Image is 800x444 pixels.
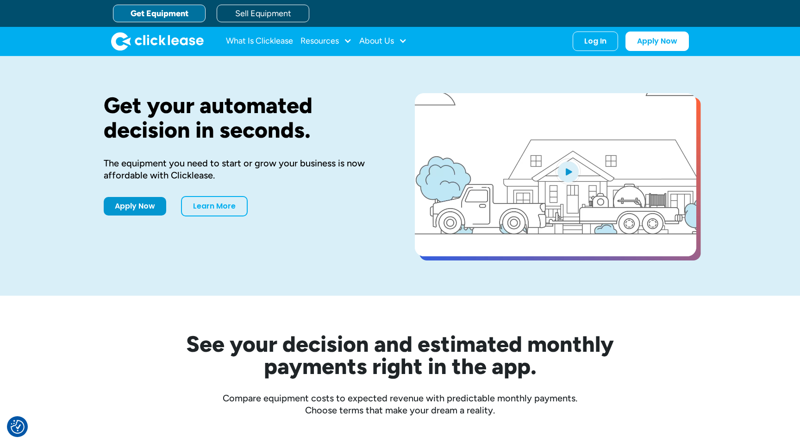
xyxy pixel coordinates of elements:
h1: Get your automated decision in seconds. [104,93,385,142]
button: Consent Preferences [11,420,25,434]
div: Compare equipment costs to expected revenue with predictable monthly payments. Choose terms that ... [104,392,696,416]
a: open lightbox [415,93,696,256]
div: The equipment you need to start or grow your business is now affordable with Clicklease. [104,157,385,181]
a: Get Equipment [113,5,206,22]
a: What Is Clicklease [226,32,293,51]
div: Resources [300,32,352,51]
img: Clicklease logo [111,32,204,51]
a: Apply Now [104,197,166,216]
a: Apply Now [625,32,689,51]
a: Sell Equipment [217,5,309,22]
a: home [111,32,204,51]
div: Log In [584,37,606,46]
img: Blue play button logo on a light blue circular background [556,159,581,184]
div: About Us [359,32,407,51]
img: Revisit consent button [11,420,25,434]
h2: See your decision and estimated monthly payments right in the app. [141,333,659,377]
a: Learn More [181,196,248,216]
